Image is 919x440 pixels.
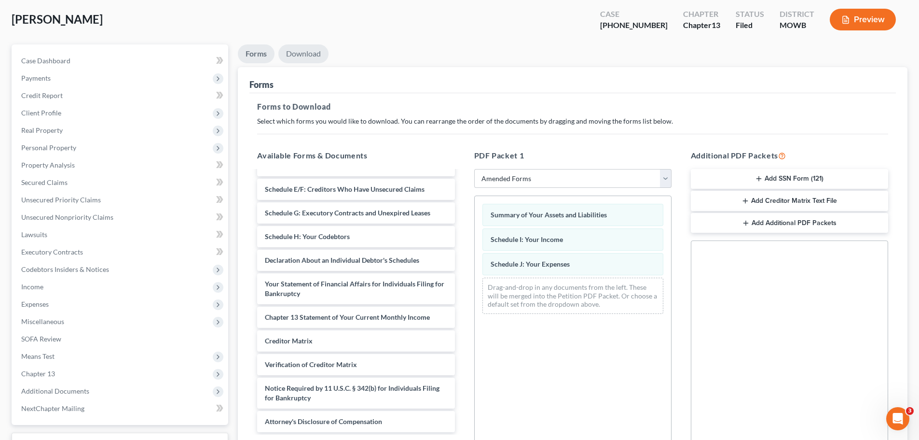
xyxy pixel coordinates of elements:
[21,317,64,326] span: Miscellaneous
[257,150,454,161] h5: Available Forms & Documents
[265,209,430,217] span: Schedule G: Executory Contracts and Unexpired Leases
[691,213,888,233] button: Add Additional PDF Packets
[21,143,76,152] span: Personal Property
[21,91,63,99] span: Credit Report
[21,213,113,221] span: Unsecured Nonpriority Claims
[12,12,103,26] span: [PERSON_NAME]
[21,57,70,65] span: Case Dashboard
[21,230,47,239] span: Lawsuits
[278,44,329,63] a: Download
[21,283,43,291] span: Income
[265,360,357,369] span: Verification of Creditor Matrix
[780,9,814,20] div: District
[265,232,350,241] span: Schedule H: Your Codebtors
[600,20,668,31] div: [PHONE_NUMBER]
[491,235,563,243] span: Schedule I: Your Income
[14,226,228,243] a: Lawsuits
[482,278,663,314] div: Drag-and-drop in any documents from the left. These will be merged into the Petition PDF Packet. ...
[265,337,313,345] span: Creditor Matrix
[21,126,63,134] span: Real Property
[14,174,228,191] a: Secured Claims
[257,101,888,113] h5: Forms to Download
[14,87,228,104] a: Credit Report
[21,178,68,186] span: Secured Claims
[491,211,607,219] span: Summary of Your Assets and Liabilities
[21,387,89,395] span: Additional Documents
[257,116,888,126] p: Select which forms you would like to download. You can rearrange the order of the documents by dr...
[712,20,720,29] span: 13
[906,407,914,415] span: 3
[21,265,109,273] span: Codebtors Insiders & Notices
[21,196,101,204] span: Unsecured Priority Claims
[265,280,444,298] span: Your Statement of Financial Affairs for Individuals Filing for Bankruptcy
[780,20,814,31] div: MOWB
[238,44,274,63] a: Forms
[14,156,228,174] a: Property Analysis
[491,260,570,268] span: Schedule J: Your Expenses
[265,185,425,193] span: Schedule E/F: Creditors Who Have Unsecured Claims
[600,9,668,20] div: Case
[21,161,75,169] span: Property Analysis
[21,352,55,360] span: Means Test
[21,369,55,378] span: Chapter 13
[474,150,672,161] h5: PDF Packet 1
[691,169,888,189] button: Add SSN Form (121)
[21,74,51,82] span: Payments
[683,20,720,31] div: Chapter
[14,243,228,261] a: Executory Contracts
[265,256,419,264] span: Declaration About an Individual Debtor's Schedules
[14,52,228,70] a: Case Dashboard
[691,150,888,161] h5: Additional PDF Packets
[21,335,61,343] span: SOFA Review
[830,9,896,30] button: Preview
[683,9,720,20] div: Chapter
[21,109,61,117] span: Client Profile
[14,191,228,209] a: Unsecured Priority Claims
[265,313,430,321] span: Chapter 13 Statement of Your Current Monthly Income
[265,384,439,402] span: Notice Required by 11 U.S.C. § 342(b) for Individuals Filing for Bankruptcy
[265,152,420,170] span: Schedule D: Creditors Who Have Claims Secured by Property
[736,20,764,31] div: Filed
[249,79,274,90] div: Forms
[265,417,382,426] span: Attorney's Disclosure of Compensation
[691,191,888,211] button: Add Creditor Matrix Text File
[886,407,909,430] iframe: Intercom live chat
[21,248,83,256] span: Executory Contracts
[14,330,228,348] a: SOFA Review
[14,209,228,226] a: Unsecured Nonpriority Claims
[21,404,84,412] span: NextChapter Mailing
[21,300,49,308] span: Expenses
[736,9,764,20] div: Status
[14,400,228,417] a: NextChapter Mailing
